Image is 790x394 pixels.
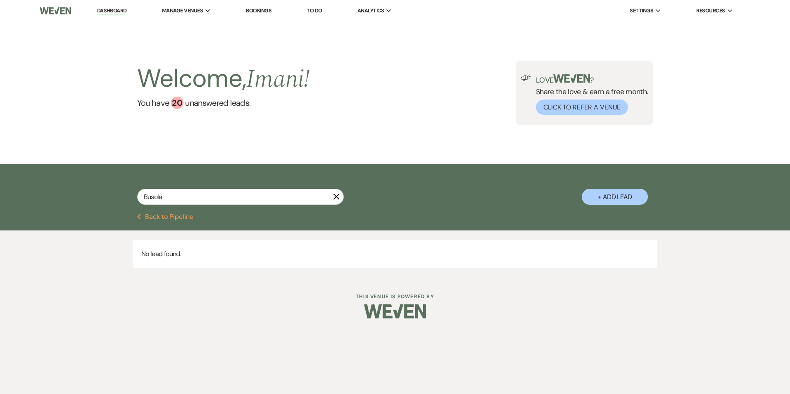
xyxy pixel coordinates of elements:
[536,100,628,115] button: Click to Refer a Venue
[40,2,71,19] img: Weven Logo
[137,214,194,220] button: Back to Pipeline
[364,297,426,326] img: Weven Logo
[137,97,310,109] a: You have 20 unanswered leads.
[536,74,648,84] p: Love ?
[553,74,590,83] img: weven-logo-green.svg
[162,7,203,15] span: Manage Venues
[171,97,183,109] div: 20
[531,74,648,115] div: Share the love & earn a free month.
[246,60,309,98] span: Imani !
[133,240,657,268] p: No lead found.
[137,61,310,97] h2: Welcome,
[630,7,653,15] span: Settings
[521,74,531,81] img: loud-speaker-illustration.svg
[357,7,384,15] span: Analytics
[137,189,344,205] input: Search by name, event date, email address or phone number
[97,7,127,15] a: Dashboard
[246,7,271,14] a: Bookings
[696,7,725,15] span: Resources
[582,189,648,205] button: + Add Lead
[307,7,322,14] a: To Do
